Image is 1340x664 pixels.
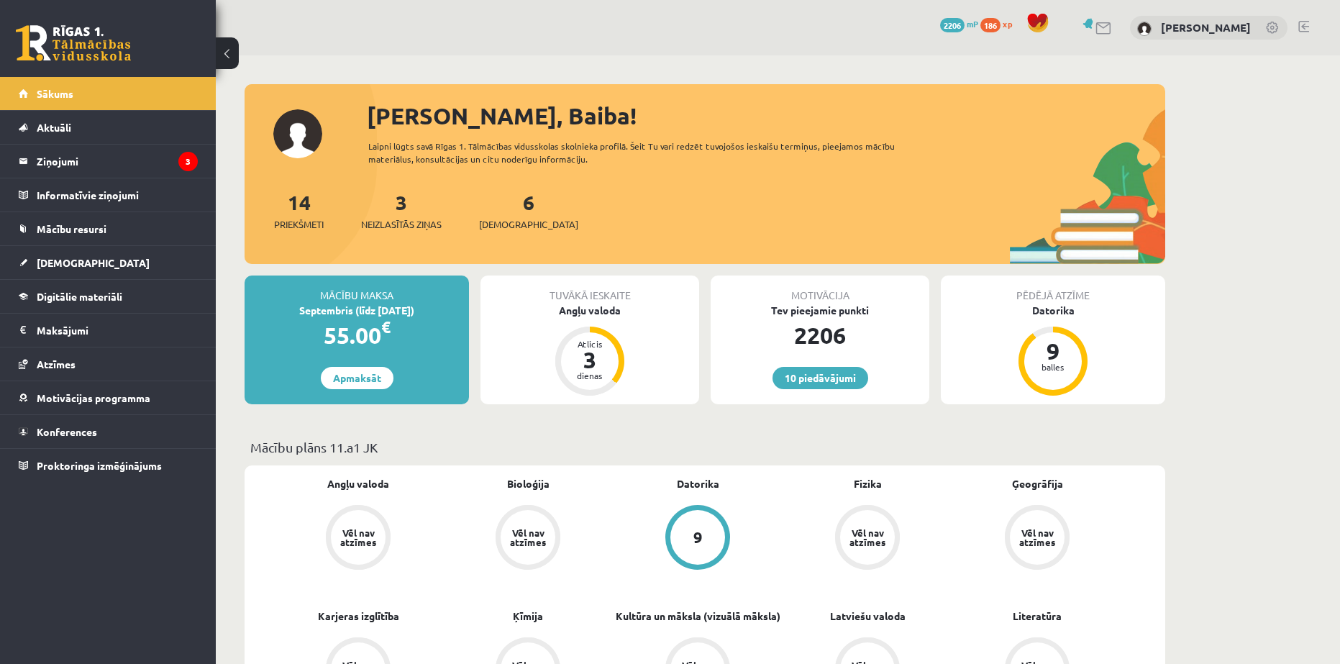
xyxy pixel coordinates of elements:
[19,111,198,144] a: Aktuāli
[508,528,548,547] div: Vēl nav atzīmes
[19,347,198,381] a: Atzīmes
[693,529,703,545] div: 9
[480,276,699,303] div: Tuvākā ieskaite
[479,217,578,232] span: [DEMOGRAPHIC_DATA]
[367,99,1165,133] div: [PERSON_NAME], Baiba!
[19,381,198,414] a: Motivācijas programma
[245,276,469,303] div: Mācību maksa
[37,425,97,438] span: Konferences
[568,371,611,380] div: dienas
[37,290,122,303] span: Digitālie materiāli
[37,314,198,347] legend: Maksājumi
[37,391,150,404] span: Motivācijas programma
[772,367,868,389] a: 10 piedāvājumi
[616,609,780,624] a: Kultūra un māksla (vizuālā māksla)
[479,189,578,232] a: 6[DEMOGRAPHIC_DATA]
[37,459,162,472] span: Proktoringa izmēģinājums
[37,222,106,235] span: Mācību resursi
[980,18,1001,32] span: 186
[952,505,1122,573] a: Vēl nav atzīmes
[967,18,978,29] span: mP
[941,276,1165,303] div: Pēdējā atzīme
[1031,340,1075,363] div: 9
[1161,20,1251,35] a: [PERSON_NAME]
[783,505,952,573] a: Vēl nav atzīmes
[507,476,550,491] a: Bioloģija
[16,25,131,61] a: Rīgas 1. Tālmācības vidusskola
[361,217,442,232] span: Neizlasītās ziņas
[1013,609,1062,624] a: Literatūra
[568,340,611,348] div: Atlicis
[854,476,882,491] a: Fizika
[37,178,198,212] legend: Informatīvie ziņojumi
[37,121,71,134] span: Aktuāli
[273,505,443,573] a: Vēl nav atzīmes
[37,87,73,100] span: Sākums
[381,317,391,337] span: €
[480,303,699,318] div: Angļu valoda
[940,18,978,29] a: 2206 mP
[361,189,442,232] a: 3Neizlasītās ziņas
[245,303,469,318] div: Septembris (līdz [DATE])
[941,303,1165,318] div: Datorika
[250,437,1159,457] p: Mācību plāns 11.a1 JK
[19,212,198,245] a: Mācību resursi
[980,18,1019,29] a: 186 xp
[443,505,613,573] a: Vēl nav atzīmes
[830,609,906,624] a: Latviešu valoda
[245,318,469,353] div: 55.00
[1012,476,1063,491] a: Ģeogrāfija
[613,505,783,573] a: 9
[1017,528,1057,547] div: Vēl nav atzīmes
[1031,363,1075,371] div: balles
[37,145,198,178] legend: Ziņojumi
[327,476,389,491] a: Angļu valoda
[711,276,929,303] div: Motivācija
[711,303,929,318] div: Tev pieejamie punkti
[19,314,198,347] a: Maksājumi
[1003,18,1012,29] span: xp
[19,449,198,482] a: Proktoringa izmēģinājums
[318,609,399,624] a: Karjeras izglītība
[711,318,929,353] div: 2206
[941,303,1165,398] a: Datorika 9 balles
[338,528,378,547] div: Vēl nav atzīmes
[568,348,611,371] div: 3
[940,18,965,32] span: 2206
[321,367,393,389] a: Apmaksāt
[19,246,198,279] a: [DEMOGRAPHIC_DATA]
[19,280,198,313] a: Digitālie materiāli
[19,178,198,212] a: Informatīvie ziņojumi
[1137,22,1152,36] img: Baiba Gertnere
[513,609,543,624] a: Ķīmija
[677,476,719,491] a: Datorika
[37,256,150,269] span: [DEMOGRAPHIC_DATA]
[178,152,198,171] i: 3
[19,415,198,448] a: Konferences
[19,77,198,110] a: Sākums
[19,145,198,178] a: Ziņojumi3
[480,303,699,398] a: Angļu valoda Atlicis 3 dienas
[37,358,76,370] span: Atzīmes
[274,217,324,232] span: Priekšmeti
[274,189,324,232] a: 14Priekšmeti
[847,528,888,547] div: Vēl nav atzīmes
[368,140,921,165] div: Laipni lūgts savā Rīgas 1. Tālmācības vidusskolas skolnieka profilā. Šeit Tu vari redzēt tuvojošo...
